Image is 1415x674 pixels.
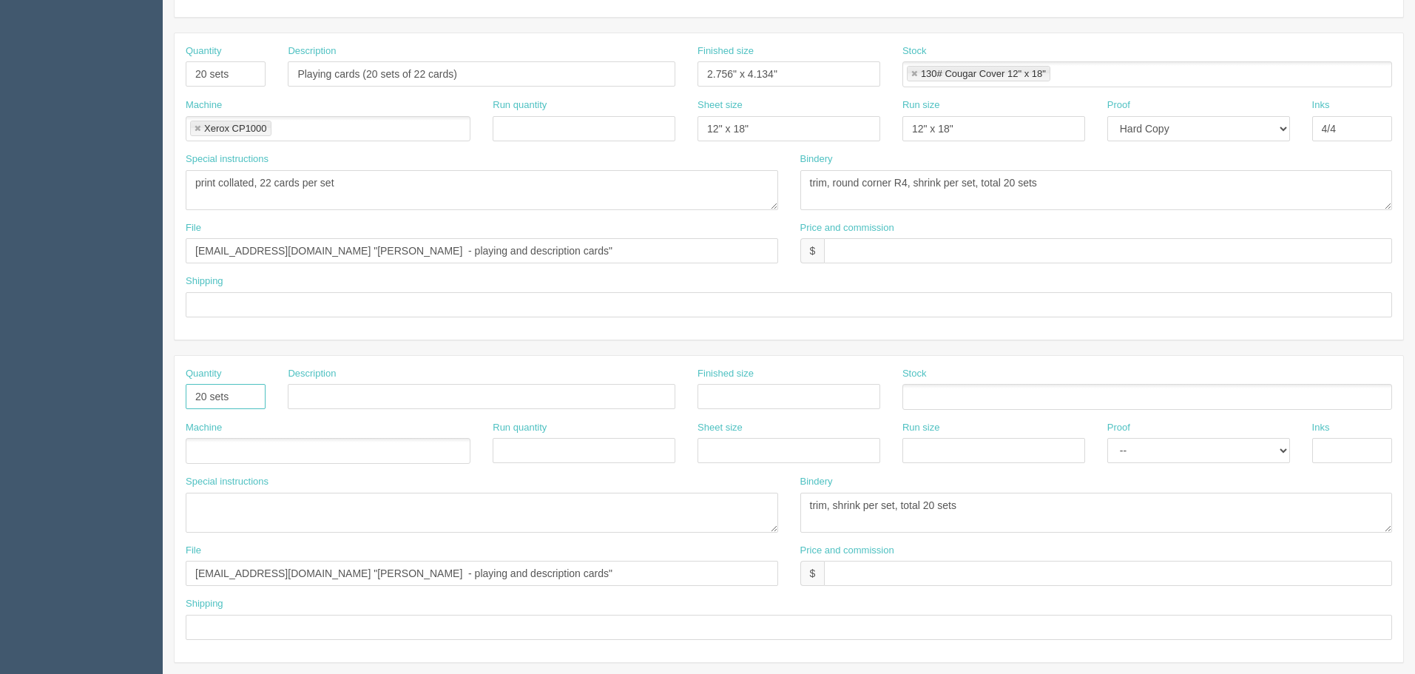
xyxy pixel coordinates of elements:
[186,98,222,112] label: Machine
[186,44,221,58] label: Quantity
[493,98,547,112] label: Run quantity
[186,367,221,381] label: Quantity
[186,475,269,489] label: Special instructions
[186,544,201,558] label: File
[902,44,927,58] label: Stock
[186,221,201,235] label: File
[800,544,894,558] label: Price and commission
[921,69,1046,78] div: 130# Cougar Cover 12" x 18"
[800,561,825,586] div: $
[288,367,336,381] label: Description
[186,274,223,289] label: Shipping
[800,475,833,489] label: Bindery
[493,421,547,435] label: Run quantity
[800,238,825,263] div: $
[698,98,743,112] label: Sheet size
[186,152,269,166] label: Special instructions
[698,44,754,58] label: Finished size
[698,421,743,435] label: Sheet size
[1107,98,1130,112] label: Proof
[902,421,940,435] label: Run size
[186,597,223,611] label: Shipping
[902,98,940,112] label: Run size
[186,421,222,435] label: Machine
[1107,421,1130,435] label: Proof
[204,124,267,133] div: Xerox CP1000
[902,367,927,381] label: Stock
[1312,421,1330,435] label: Inks
[288,44,336,58] label: Description
[698,367,754,381] label: Finished size
[1312,98,1330,112] label: Inks
[800,152,833,166] label: Bindery
[800,221,894,235] label: Price and commission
